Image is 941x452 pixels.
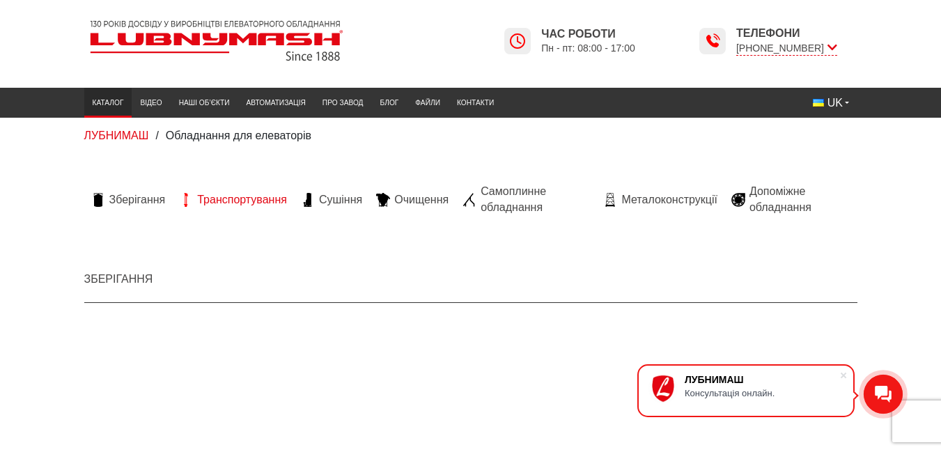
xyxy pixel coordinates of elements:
[804,91,857,115] button: UK
[456,184,596,215] a: Самоплинне обладнання
[724,184,857,215] a: Допоміжне обладнання
[827,95,843,111] span: UK
[481,184,589,215] span: Самоплинне обладнання
[369,192,456,208] a: Очищення
[155,130,158,141] span: /
[84,192,173,208] a: Зберігання
[813,99,824,107] img: Українська
[685,374,839,385] div: ЛУБНИМАШ
[372,91,407,114] a: Блог
[197,192,287,208] span: Транспортування
[704,33,721,49] img: Lubnymash time icon
[166,130,311,141] span: Обладнання для елеваторів
[736,26,837,41] span: Телефони
[84,91,132,114] a: Каталог
[171,91,238,114] a: Наші об’єкти
[394,192,449,208] span: Очищення
[685,388,839,398] div: Консультація онлайн.
[596,192,724,208] a: Металоконструкції
[541,26,635,42] span: Час роботи
[238,91,314,114] a: Автоматизація
[621,192,717,208] span: Металоконструкції
[407,91,449,114] a: Файли
[319,192,362,208] span: Сушіння
[84,15,349,67] img: Lubnymash
[84,273,153,285] a: Зберігання
[109,192,166,208] span: Зберігання
[84,130,149,141] a: ЛУБНИМАШ
[294,192,369,208] a: Сушіння
[509,33,526,49] img: Lubnymash time icon
[449,91,502,114] a: Контакти
[749,184,850,215] span: Допоміжне обладнання
[172,192,294,208] a: Транспортування
[132,91,170,114] a: Відео
[736,41,837,56] span: [PHONE_NUMBER]
[541,42,635,55] span: Пн - пт: 08:00 - 17:00
[314,91,372,114] a: Про завод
